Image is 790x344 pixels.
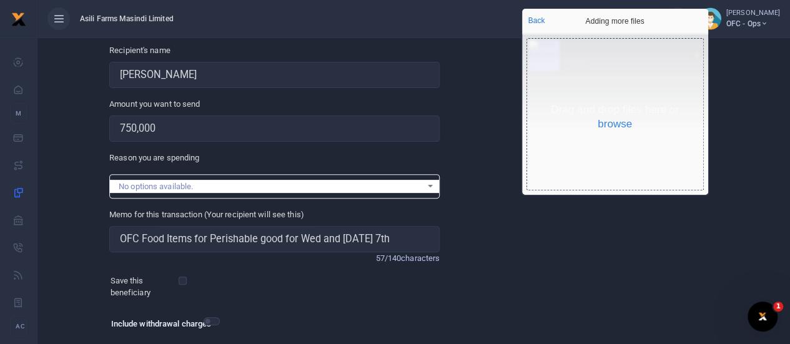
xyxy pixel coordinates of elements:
[11,14,26,23] a: logo-small logo-large logo-large
[109,226,440,252] input: Enter extra information
[111,275,181,299] label: Save this beneficiary
[726,18,780,29] span: OFC - Ops
[562,9,668,34] div: Adding more files
[726,8,780,19] small: [PERSON_NAME]
[109,152,199,164] label: Reason you are spending
[75,13,179,24] span: Asili Farms Masindi Limited
[375,253,401,263] span: 57/140
[11,12,26,27] img: logo-small
[401,253,440,263] span: characters
[748,302,778,332] iframe: Intercom live chat
[109,44,170,57] label: Recipient's name
[527,103,703,132] div: Drag and drop files here or
[111,319,214,329] h6: Include withdrawal charges
[10,103,27,124] li: M
[109,62,440,88] input: Loading name...
[10,316,27,337] li: Ac
[699,7,780,30] a: profile-user [PERSON_NAME] OFC - Ops
[109,115,440,142] input: UGX
[109,209,304,221] label: Memo for this transaction (Your recipient will see this)
[119,180,422,193] div: No options available.
[109,98,200,111] label: Amount you want to send
[699,7,721,30] img: profile-user
[773,302,783,312] span: 1
[598,119,632,129] button: browse
[525,12,549,29] button: Back
[521,8,709,195] div: File Uploader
